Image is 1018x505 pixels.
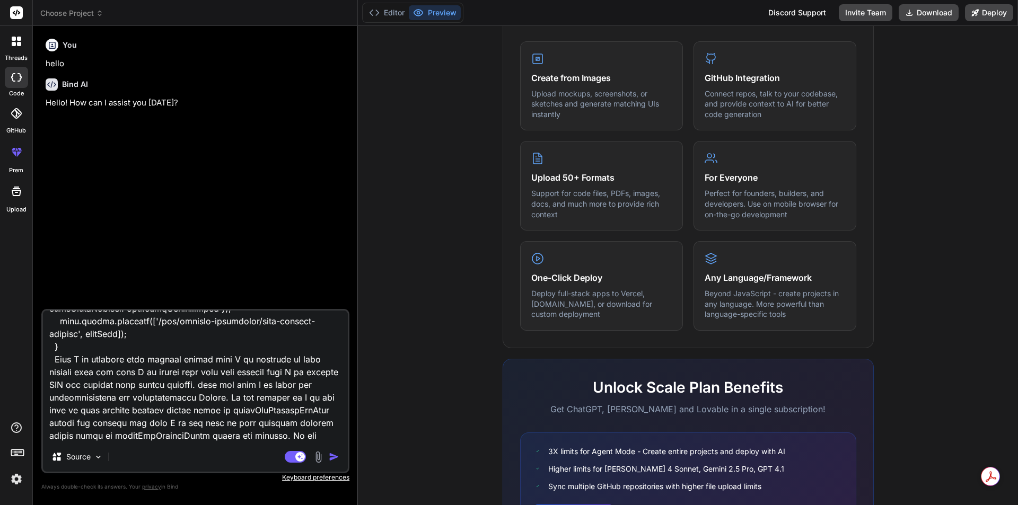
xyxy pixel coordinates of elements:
[329,451,339,462] img: icon
[9,89,24,98] label: code
[40,8,103,19] span: Choose Project
[531,188,672,219] p: Support for code files, PDFs, images, docs, and much more to provide rich context
[66,451,91,462] p: Source
[520,376,856,398] h2: Unlock Scale Plan Benefits
[548,481,761,492] span: Sync multiple GitHub repositories with higher file upload limits
[839,4,892,21] button: Invite Team
[409,5,461,20] button: Preview
[63,40,77,50] h6: You
[5,54,28,63] label: threads
[531,288,672,320] p: Deploy full-stack apps to Vercel, [DOMAIN_NAME], or download for custom deployment
[46,97,347,109] p: Hello! How can I assist you [DATE]?
[548,446,785,457] span: 3X limits for Agent Mode - Create entire projects and deploy with AI
[7,470,25,488] img: settings
[142,483,161,490] span: privacy
[9,166,23,175] label: prem
[531,72,672,84] h4: Create from Images
[705,188,845,219] p: Perfect for founders, builders, and developers. Use on mobile browser for on-the-go development
[899,4,959,21] button: Download
[43,311,348,442] textarea: <lor ipsum="do-9 s-amet consect-adipisc-elitsed doeiu-tempo-incidi"> <u2 labor="etdo-magnaal en-0...
[46,58,347,70] p: hello
[531,171,672,184] h4: Upload 50+ Formats
[531,88,672,120] p: Upload mockups, screenshots, or sketches and generate matching UIs instantly
[705,88,845,120] p: Connect repos, talk to your codebase, and provide context to AI for better code generation
[6,205,27,214] label: Upload
[6,126,26,135] label: GitHub
[41,482,349,492] p: Always double-check its answers. Your in Bind
[965,4,1013,21] button: Deploy
[705,288,845,320] p: Beyond JavaScript - create projects in any language. More powerful than language-specific tools
[762,4,832,21] div: Discord Support
[548,463,784,474] span: Higher limits for [PERSON_NAME] 4 Sonnet, Gemini 2.5 Pro, GPT 4.1
[312,451,324,463] img: attachment
[705,271,845,284] h4: Any Language/Framework
[531,271,672,284] h4: One-Click Deploy
[365,5,409,20] button: Editor
[41,473,349,482] p: Keyboard preferences
[705,171,845,184] h4: For Everyone
[705,72,845,84] h4: GitHub Integration
[62,79,88,90] h6: Bind AI
[520,403,856,415] p: Get ChatGPT, [PERSON_NAME] and Lovable in a single subscription!
[94,453,103,462] img: Pick Models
